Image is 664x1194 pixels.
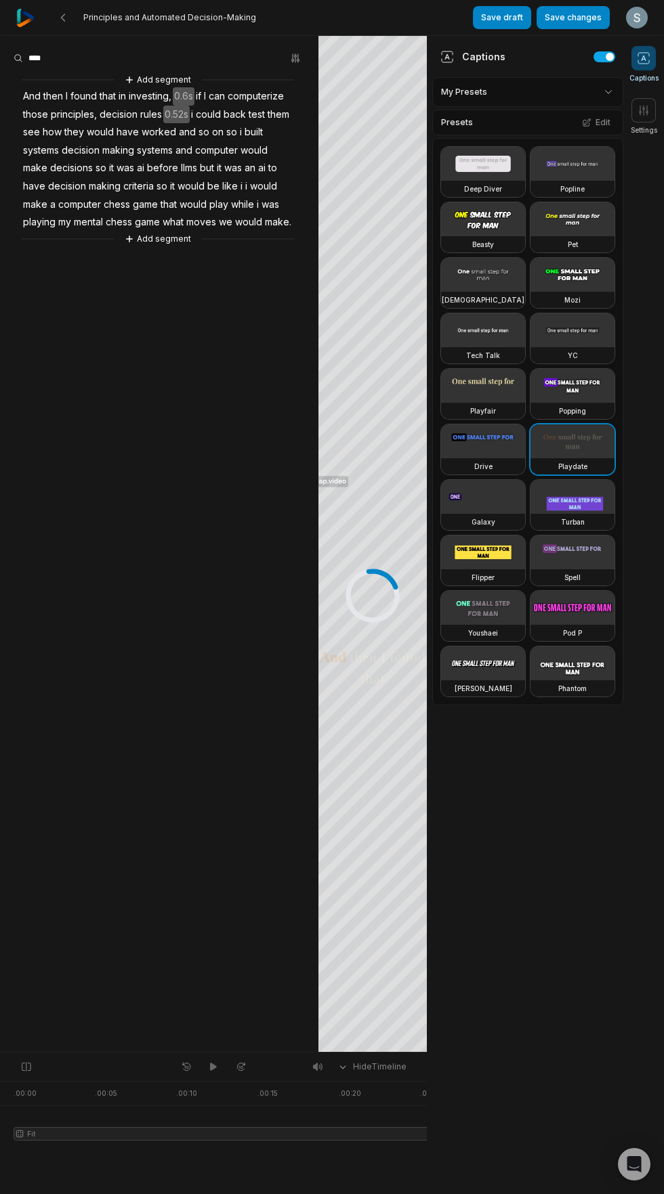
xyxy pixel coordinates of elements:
[161,213,185,231] span: what
[560,183,585,194] h3: Popline
[173,87,194,106] span: 0.6s
[127,87,173,106] span: investing,
[472,572,495,583] h3: Flipper
[559,405,586,416] h3: Popping
[22,141,60,160] span: systems
[194,87,203,106] span: if
[136,159,146,177] span: ai
[239,177,244,196] span: i
[618,1148,650,1180] div: Open Intercom Messenger
[180,159,199,177] span: llms
[197,123,211,141] span: so
[266,106,291,124] span: them
[117,87,127,106] span: in
[473,6,531,29] button: Save draft
[102,196,131,214] span: chess
[108,159,115,177] span: it
[255,196,260,214] span: i
[57,196,102,214] span: computer
[22,106,49,124] span: those
[133,213,161,231] span: game
[629,73,659,83] span: Captions
[49,106,98,124] span: principles,
[631,125,657,135] span: Settings
[243,123,264,141] span: built
[83,12,256,23] span: Principles and Automated Decision-Making
[122,72,194,87] button: Add segment
[159,196,178,214] span: that
[440,49,505,64] div: Captions
[432,110,623,135] div: Presets
[249,177,278,196] span: would
[190,106,194,124] span: i
[178,196,208,214] span: would
[568,239,578,250] h3: Pet
[208,196,230,214] span: play
[243,159,257,177] span: an
[464,183,502,194] h3: Deep Diver
[42,87,64,106] span: then
[131,196,159,214] span: game
[115,123,140,141] span: have
[49,159,94,177] span: decisions
[185,213,217,231] span: moves
[432,77,623,107] div: My Presets
[217,213,234,231] span: we
[22,123,41,141] span: see
[234,213,264,231] span: would
[223,159,243,177] span: was
[98,106,139,124] span: decision
[568,350,578,361] h3: YC
[455,683,512,694] h3: [PERSON_NAME]
[64,87,69,106] span: I
[176,177,206,196] span: would
[87,177,122,196] span: making
[169,177,176,196] span: it
[470,405,496,416] h3: Playfair
[564,294,581,305] h3: Mozi
[203,87,207,106] span: I
[146,159,180,177] span: before
[264,213,293,231] span: make.
[72,213,104,231] span: mental
[239,141,269,160] span: would
[230,196,255,214] span: while
[472,239,494,250] h3: Beasty
[155,177,169,196] span: so
[139,106,163,124] span: rules
[563,627,582,638] h3: Pod P
[225,123,238,141] span: so
[22,196,49,214] span: make
[163,106,190,124] span: 0.52s
[558,683,587,694] h3: Phantom
[222,106,247,124] span: back
[140,123,178,141] span: worked
[558,461,587,472] h3: Playdate
[267,159,278,177] span: to
[94,159,108,177] span: so
[199,159,215,177] span: but
[194,106,222,124] span: could
[101,141,136,160] span: making
[60,141,101,160] span: decision
[466,350,500,361] h3: Tech Talk
[207,87,226,106] span: can
[41,123,63,141] span: how
[115,159,136,177] span: was
[63,123,85,141] span: they
[136,141,174,160] span: systems
[238,123,243,141] span: i
[260,196,281,214] span: was
[468,627,498,638] h3: Youshaei
[333,1057,411,1077] button: HideTimeline
[104,213,133,231] span: chess
[472,516,495,527] h3: Galaxy
[69,87,98,106] span: found
[206,177,221,196] span: be
[22,213,57,231] span: playing
[122,177,155,196] span: criteria
[49,196,57,214] span: a
[47,177,87,196] span: decision
[257,159,267,177] span: ai
[122,231,194,246] button: Add segment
